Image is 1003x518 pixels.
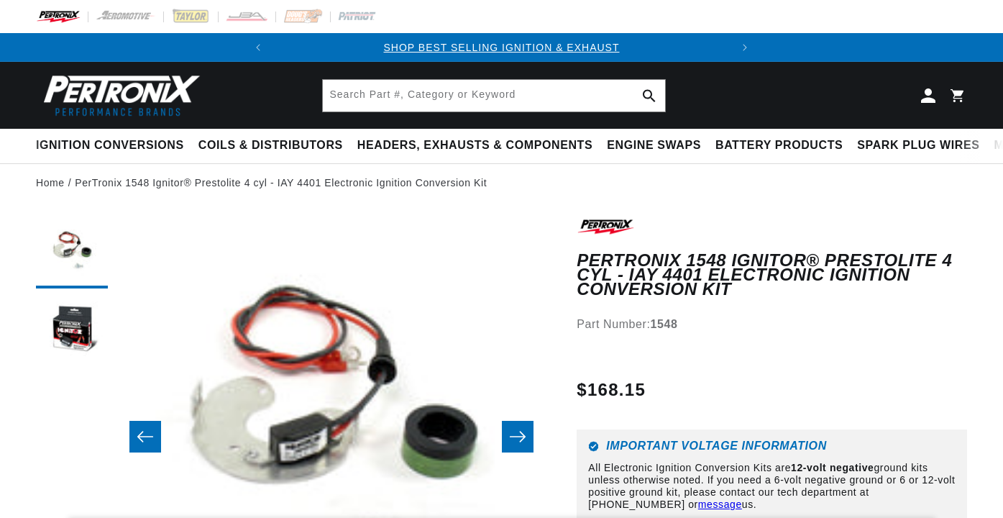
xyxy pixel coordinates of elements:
a: SHOP BEST SELLING IGNITION & EXHAUST [383,42,619,53]
strong: 1548 [651,318,678,330]
span: $168.15 [577,377,646,403]
button: Slide right [502,421,533,453]
nav: breadcrumbs [36,175,967,191]
a: PerTronix 1548 Ignitor® Prestolite 4 cyl - IAY 4401 Electronic Ignition Conversion Kit [75,175,487,191]
img: Pertronix [36,71,201,120]
button: Slide left [129,421,161,453]
div: 1 of 2 [272,40,730,55]
div: Announcement [272,40,730,55]
h1: PerTronix 1548 Ignitor® Prestolite 4 cyl - IAY 4401 Electronic Ignition Conversion Kit [577,253,967,297]
span: Headers, Exhausts & Components [357,138,592,153]
span: Coils & Distributors [198,138,343,153]
a: message [698,499,742,510]
span: Ignition Conversions [36,138,184,153]
summary: Ignition Conversions [36,129,191,163]
strong: 12-volt negative [791,462,874,473]
span: Engine Swaps [607,138,701,153]
button: Load image 1 in gallery view [36,217,108,288]
h6: Important Voltage Information [588,441,956,452]
button: Translation missing: en.sections.announcements.next_announcement [731,33,759,62]
span: Battery Products [715,138,843,153]
button: Search Part #, Category or Keyword [633,80,665,112]
summary: Coils & Distributors [191,129,350,163]
summary: Battery Products [708,129,850,163]
summary: Spark Plug Wires [850,129,986,163]
div: Part Number: [577,315,967,334]
input: Search Part #, Category or Keyword [323,80,665,112]
button: Translation missing: en.sections.announcements.previous_announcement [244,33,272,62]
button: Load image 2 in gallery view [36,296,108,368]
span: Spark Plug Wires [857,138,979,153]
p: All Electronic Ignition Conversion Kits are ground kits unless otherwise noted. If you need a 6-v... [588,462,956,510]
a: Home [36,175,65,191]
summary: Engine Swaps [600,129,708,163]
summary: Headers, Exhausts & Components [350,129,600,163]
